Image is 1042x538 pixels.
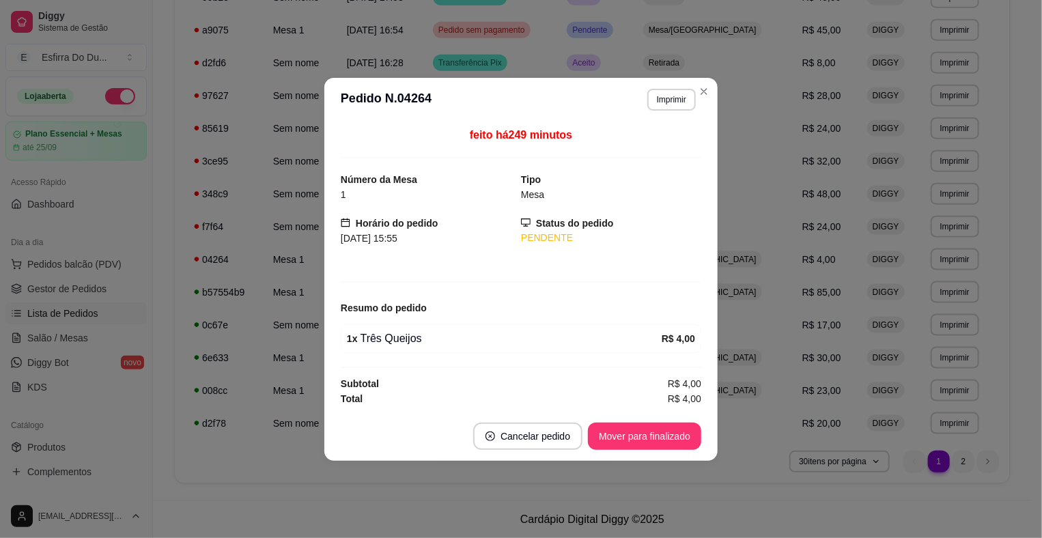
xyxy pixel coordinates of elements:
div: PENDENTE [521,231,701,245]
button: close-circleCancelar pedido [473,423,582,450]
span: calendar [341,218,350,227]
button: Close [693,81,715,102]
strong: Subtotal [341,378,379,389]
h3: Pedido N. 04264 [341,89,432,111]
span: R$ 4,00 [668,376,701,391]
strong: 1 x [347,333,358,344]
strong: Número da Mesa [341,174,417,185]
span: R$ 4,00 [668,391,701,406]
span: desktop [521,218,531,227]
span: Mesa [521,189,544,200]
span: 1 [341,189,346,200]
strong: Horário do pedido [356,218,438,229]
span: [DATE] 15:55 [341,233,397,244]
strong: R$ 4,00 [662,333,695,344]
button: Imprimir [647,89,696,111]
span: feito há 249 minutos [470,129,572,141]
button: Mover para finalizado [588,423,701,450]
strong: Status do pedido [536,218,614,229]
strong: Resumo do pedido [341,302,427,313]
div: Três Queijos [347,330,662,347]
span: close-circle [485,431,495,441]
strong: Tipo [521,174,541,185]
strong: Total [341,393,363,404]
